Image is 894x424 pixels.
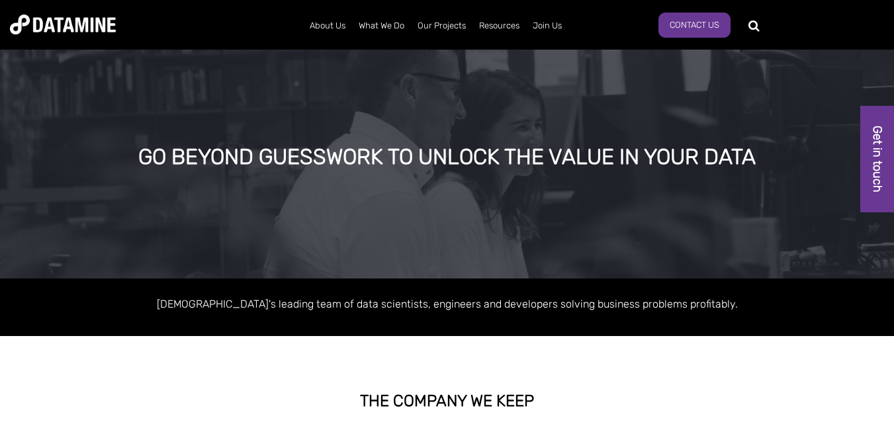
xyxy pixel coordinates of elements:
[10,15,116,34] img: Datamine
[658,13,731,38] a: Contact Us
[107,146,788,169] div: GO BEYOND GUESSWORK TO UNLOCK THE VALUE IN YOUR DATA
[411,9,472,43] a: Our Projects
[526,9,568,43] a: Join Us
[70,295,825,313] p: [DEMOGRAPHIC_DATA]'s leading team of data scientists, engineers and developers solving business p...
[472,9,526,43] a: Resources
[303,9,352,43] a: About Us
[352,9,411,43] a: What We Do
[860,106,894,212] a: Get in touch
[360,392,534,410] strong: THE COMPANY WE KEEP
